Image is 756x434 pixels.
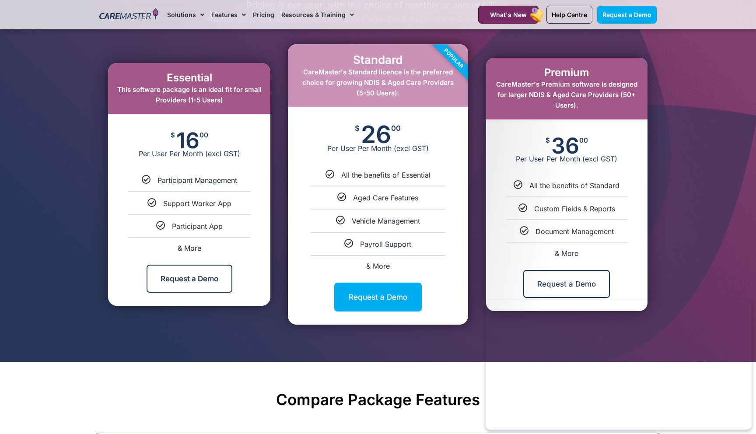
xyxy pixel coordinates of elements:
[157,176,237,185] span: Participant Management
[486,300,752,430] iframe: Popup CTA
[534,204,615,213] span: Custom Fields & Reports
[551,137,579,154] span: 36
[535,227,614,236] span: Document Management
[496,80,637,109] span: CareMaster's Premium software is designed for larger NDIS & Aged Care Providers (50+ Users).
[546,137,550,143] span: $
[478,6,539,24] a: What's New
[523,270,610,298] a: Request a Demo
[602,11,651,18] span: Request a Demo
[555,249,578,258] span: & More
[302,68,454,97] span: CareMaster's Standard licence is the preferred choice for growing NDIS & Aged Care Providers (5-5...
[403,9,503,108] div: Popular
[108,149,270,158] span: Per User Per Month (excl GST)
[355,125,360,132] span: $
[117,85,262,104] span: This software package is an ideal fit for small Providers (1-5 Users)
[353,193,418,202] span: Aged Care Features
[495,66,639,79] h2: Premium
[579,137,588,143] span: 00
[172,222,223,231] span: Participant App
[176,132,199,149] span: 16
[352,217,420,225] span: Vehicle Management
[178,244,201,252] span: & More
[341,171,430,179] span: All the benefits of Essential
[490,11,527,18] span: What's New
[529,181,619,190] span: All the benefits of Standard
[99,390,657,409] h2: Compare Package Features
[552,11,587,18] span: Help Centre
[360,240,411,248] span: Payroll Support
[546,6,592,24] a: Help Centre
[334,283,422,311] a: Request a Demo
[99,8,158,21] img: CareMaster Logo
[163,199,231,208] span: Support Worker App
[597,6,657,24] a: Request a Demo
[366,262,390,270] span: & More
[147,265,232,293] a: Request a Demo
[361,125,391,144] span: 26
[199,132,208,138] span: 00
[297,53,459,66] h2: Standard
[288,144,468,153] span: Per User Per Month (excl GST)
[391,125,401,132] span: 00
[171,132,175,138] span: $
[486,154,647,163] span: Per User Per Month (excl GST)
[117,72,262,84] h2: Essential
